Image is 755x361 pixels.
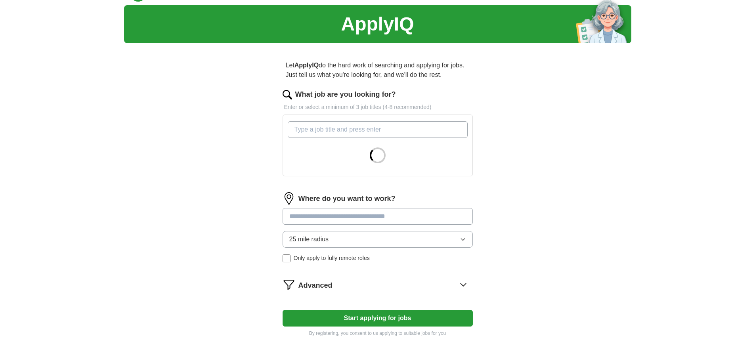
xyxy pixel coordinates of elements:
input: Only apply to fully remote roles [283,254,291,262]
p: Let do the hard work of searching and applying for jobs. Just tell us what you're looking for, an... [283,57,473,83]
input: Type a job title and press enter [288,121,468,138]
label: Where do you want to work? [298,193,396,204]
button: 25 mile radius [283,231,473,248]
img: search.png [283,90,292,99]
p: Enter or select a minimum of 3 job titles (4-8 recommended) [283,103,473,111]
strong: ApplyIQ [294,62,319,69]
label: What job are you looking for? [295,89,396,100]
h1: ApplyIQ [341,10,414,38]
span: Advanced [298,280,333,291]
span: 25 mile radius [289,235,329,244]
button: Start applying for jobs [283,310,473,327]
img: filter [283,278,295,291]
p: By registering, you consent to us applying to suitable jobs for you [283,330,473,337]
span: Only apply to fully remote roles [294,254,370,262]
img: location.png [283,192,295,205]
